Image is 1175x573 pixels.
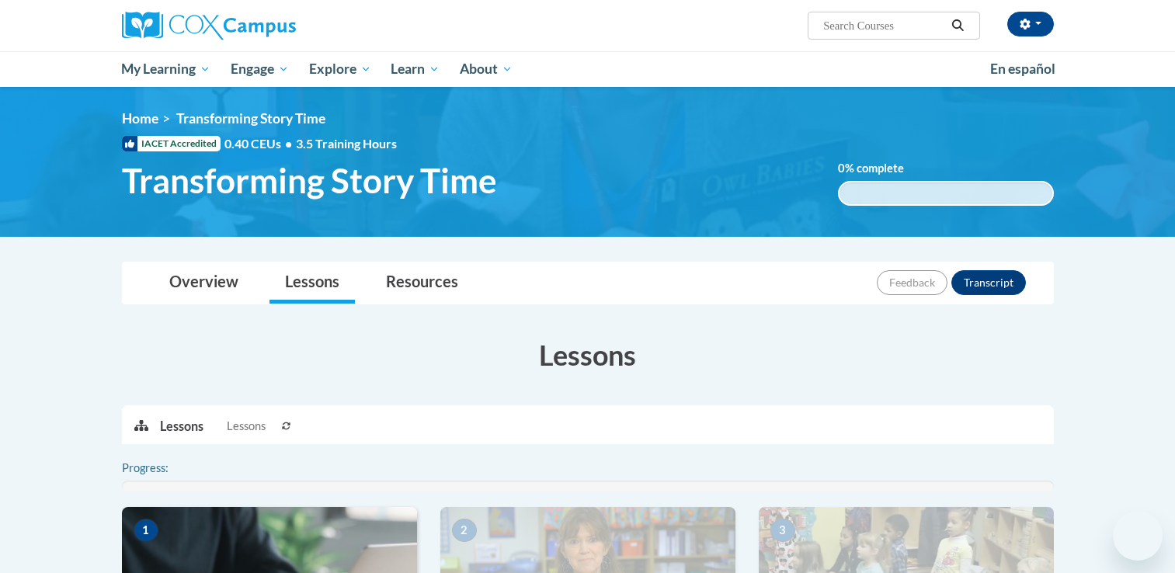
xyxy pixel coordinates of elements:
span: Learn [391,60,440,78]
a: Home [122,110,158,127]
button: Feedback [877,270,947,295]
a: Explore [299,51,381,87]
span: 3 [770,519,795,542]
button: Transcript [951,270,1026,295]
span: Engage [231,60,289,78]
div: Main menu [99,51,1077,87]
button: Account Settings [1007,12,1054,36]
span: Transforming Story Time [176,110,325,127]
a: About [450,51,523,87]
span: My Learning [121,60,210,78]
a: Lessons [269,262,355,304]
h3: Lessons [122,335,1054,374]
a: My Learning [112,51,221,87]
input: Search Courses [822,16,946,35]
span: 3.5 Training Hours [296,136,397,151]
span: 0.40 CEUs [224,135,296,152]
span: Explore [309,60,371,78]
span: IACET Accredited [122,136,221,151]
span: Transforming Story Time [122,160,497,201]
span: • [285,136,292,151]
a: Cox Campus [122,12,417,40]
span: 2 [452,519,477,542]
span: 0 [838,161,845,175]
span: 1 [134,519,158,542]
label: % complete [838,160,927,177]
span: About [460,60,513,78]
button: Search [946,16,969,35]
span: Lessons [227,418,266,435]
img: Cox Campus [122,12,296,40]
label: Progress: [122,460,211,477]
a: En español [980,53,1065,85]
a: Resources [370,262,474,304]
a: Learn [381,51,450,87]
a: Engage [221,51,299,87]
span: En español [990,61,1055,77]
iframe: Button to launch messaging window [1113,511,1163,561]
a: Overview [154,262,254,304]
p: Lessons [160,418,203,435]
